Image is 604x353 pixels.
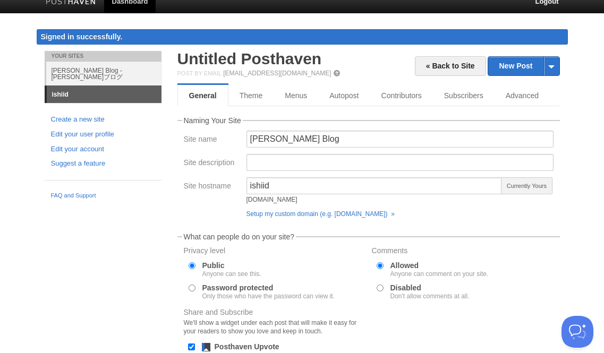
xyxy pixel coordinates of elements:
[488,57,559,75] a: New Post
[246,196,503,203] div: [DOMAIN_NAME]
[372,247,554,257] label: Comments
[415,56,486,76] a: « Back to Site
[51,158,155,169] a: Suggest a feature
[184,247,365,257] label: Privacy level
[177,85,228,106] a: General
[370,85,433,106] a: Contributors
[562,316,593,348] iframe: Help Scout Beacon - Open
[223,70,331,77] a: [EMAIL_ADDRESS][DOMAIN_NAME]
[390,284,470,299] label: Disabled
[184,135,240,145] label: Site name
[390,262,489,277] label: Allowed
[318,85,370,106] a: Autopost
[274,85,318,106] a: Menus
[46,62,161,85] a: [PERSON_NAME] Blog - [PERSON_NAME]ブログ
[51,114,155,125] a: Create a new site
[246,210,395,218] a: Setup my custom domain (e.g. [DOMAIN_NAME]) »
[202,271,261,277] div: Anyone can see this.
[51,191,155,201] a: FAQ and Support
[215,343,279,350] label: Posthaven Upvote
[182,233,296,240] legend: What can people do on your site?
[47,86,161,103] a: ishiid
[37,29,568,45] div: Signed in successfully.
[184,318,365,335] div: We'll show a widget under each post that will make it easy for your readers to show you love and ...
[177,70,222,76] span: Post by Email
[433,85,495,106] a: Subscribers
[228,85,274,106] a: Theme
[51,129,155,140] a: Edit your user profile
[495,85,550,106] a: Advanced
[390,271,489,277] div: Anyone can comment on your site.
[501,177,552,194] span: Currently Yours
[45,51,161,62] li: Your Sites
[184,308,365,338] label: Share and Subscribe
[202,262,261,277] label: Public
[202,284,335,299] label: Password protected
[184,159,240,169] label: Site description
[182,117,243,124] legend: Naming Your Site
[390,293,470,299] div: Don't allow comments at all.
[184,182,240,192] label: Site hostname
[51,144,155,155] a: Edit your account
[177,50,322,67] a: Untitled Posthaven
[202,293,335,299] div: Only those who have the password can view it.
